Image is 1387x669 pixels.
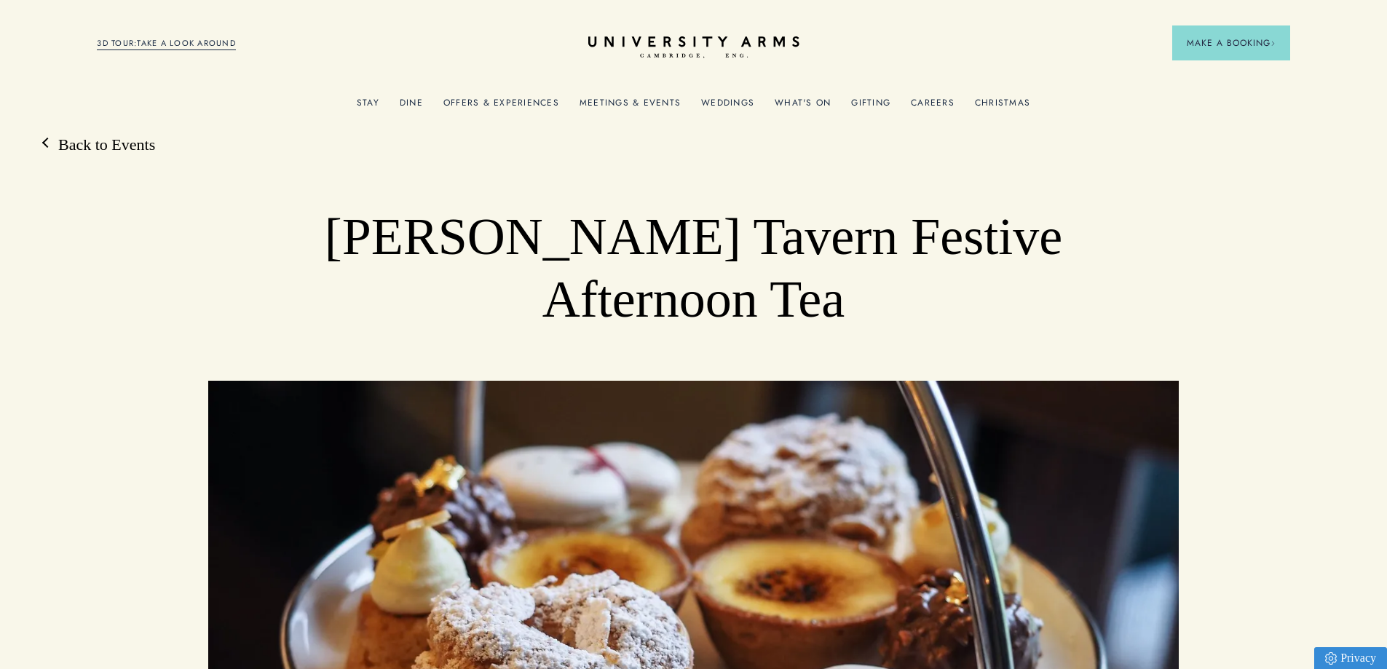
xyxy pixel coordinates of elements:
[400,98,423,116] a: Dine
[975,98,1030,116] a: Christmas
[357,98,379,116] a: Stay
[775,98,831,116] a: What's On
[588,36,799,59] a: Home
[1172,25,1290,60] button: Make a BookingArrow icon
[97,37,236,50] a: 3D TOUR:TAKE A LOOK AROUND
[1325,652,1337,665] img: Privacy
[305,206,1082,330] h1: [PERSON_NAME] Tavern Festive Afternoon Tea
[1187,36,1276,50] span: Make a Booking
[580,98,681,116] a: Meetings & Events
[701,98,754,116] a: Weddings
[851,98,890,116] a: Gifting
[44,134,155,156] a: Back to Events
[911,98,955,116] a: Careers
[1271,41,1276,46] img: Arrow icon
[1314,647,1387,669] a: Privacy
[443,98,559,116] a: Offers & Experiences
